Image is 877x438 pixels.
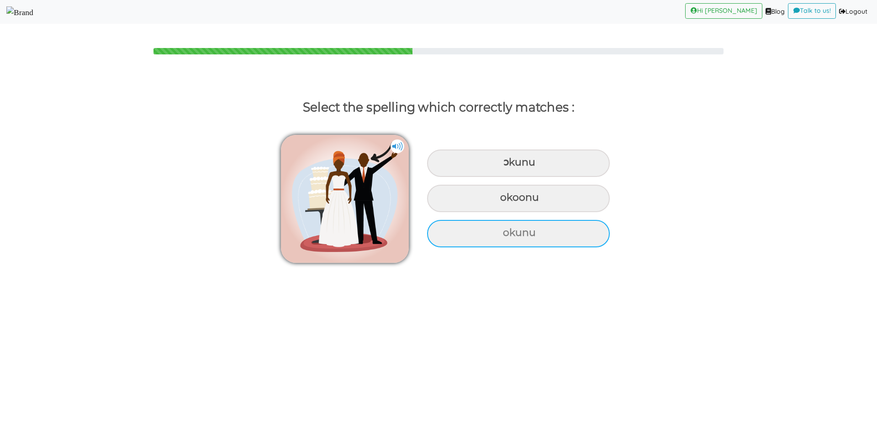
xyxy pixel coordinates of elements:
img: cuNL5YgAAAABJRU5ErkJggg== [391,139,404,153]
img: ayefokunu.png [281,135,409,263]
a: Blog [762,3,788,21]
div: okunu [427,220,610,247]
a: Hi [PERSON_NAME] [685,3,762,19]
img: Select Course Page [6,6,33,18]
p: Select the spelling which correctly matches : [22,96,855,118]
div: okoonu [427,185,610,212]
a: Talk to us! [788,3,836,19]
a: Logout [836,3,871,21]
div: ɔkunu [427,150,610,177]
